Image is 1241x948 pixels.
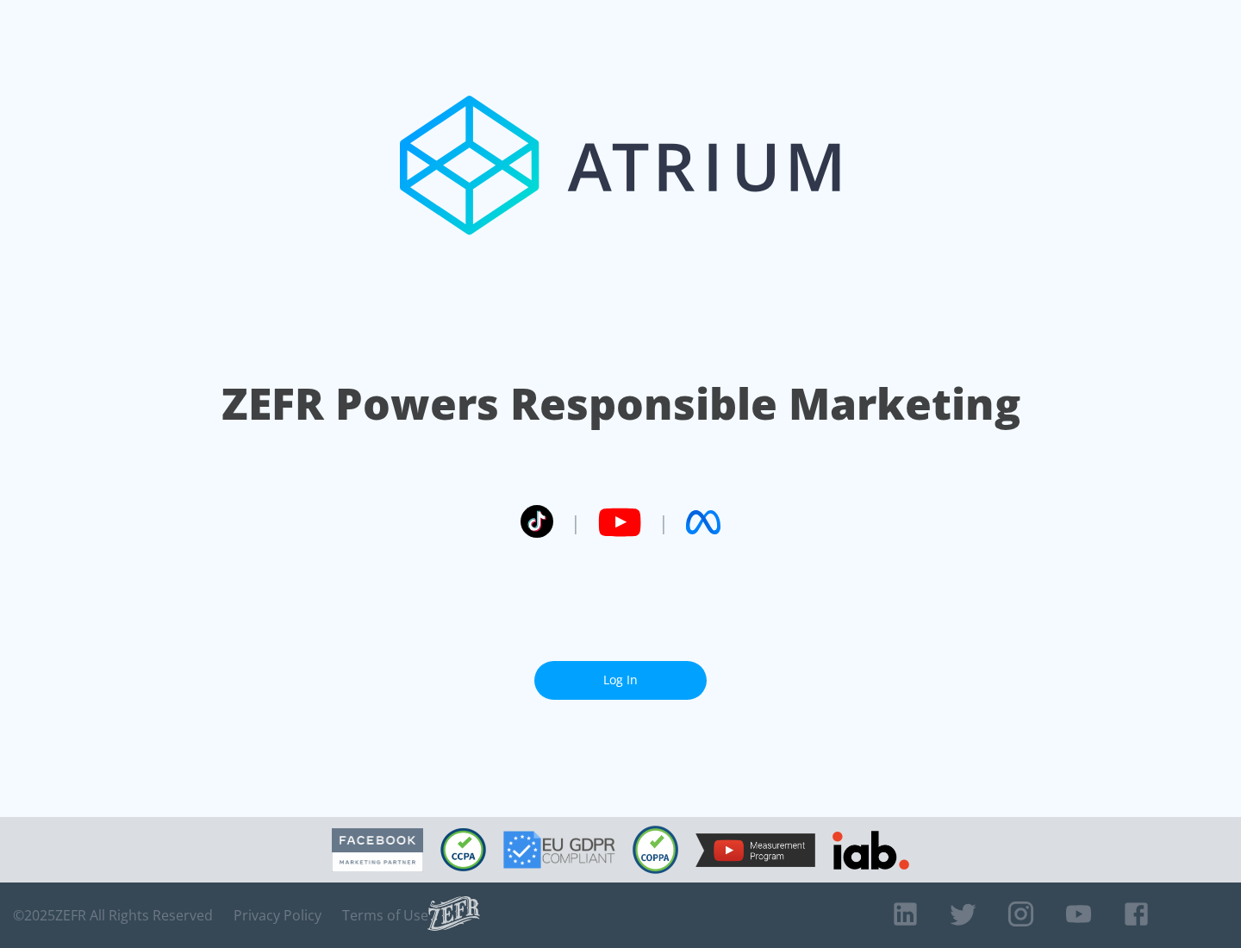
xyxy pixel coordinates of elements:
img: Facebook Marketing Partner [332,828,423,872]
img: IAB [833,831,909,870]
a: Log In [534,661,707,700]
span: © 2025 ZEFR All Rights Reserved [13,907,213,924]
a: Terms of Use [342,907,428,924]
h1: ZEFR Powers Responsible Marketing [221,374,1020,433]
img: CCPA Compliant [440,828,486,871]
a: Privacy Policy [234,907,321,924]
img: GDPR Compliant [503,831,615,869]
img: YouTube Measurement Program [695,833,815,867]
span: | [658,509,669,535]
span: | [571,509,581,535]
img: COPPA Compliant [633,826,678,874]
